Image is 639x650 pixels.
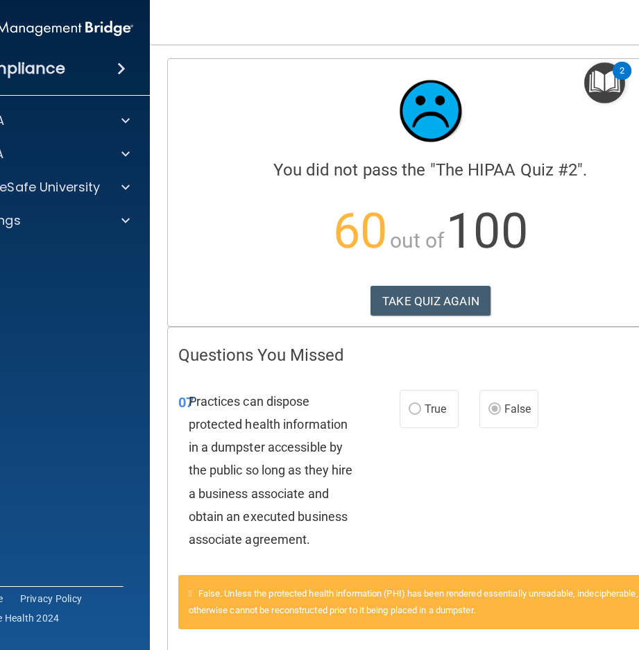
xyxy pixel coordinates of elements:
[389,69,472,153] img: sad_face.ecc698e2.jpg
[20,592,83,606] a: Privacy Policy
[189,394,353,547] span: Practices can dispose protected health information in a dumpster accessible by the public so long...
[436,160,578,180] span: The HIPAA Quiz #2
[446,203,527,259] span: 100
[584,62,625,103] button: Open Resource Center, 2 new notifications
[504,402,531,416] span: False
[488,404,501,415] input: False
[178,394,194,411] span: 07
[425,402,446,416] span: True
[409,404,421,415] input: True
[333,203,387,259] span: 60
[370,286,491,316] button: TAKE QUIZ AGAIN
[620,71,624,89] div: 2
[390,228,445,253] span: out of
